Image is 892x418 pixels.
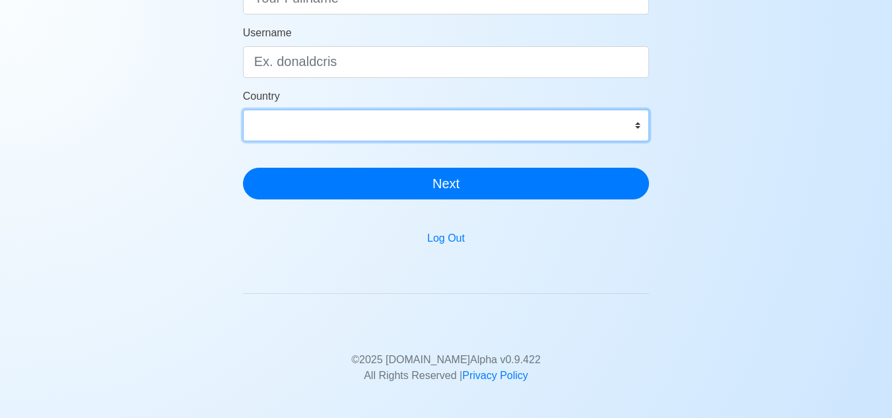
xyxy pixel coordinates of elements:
[419,226,473,251] button: Log Out
[253,336,640,384] p: © 2025 [DOMAIN_NAME] Alpha v 0.9.422 All Rights Reserved |
[243,46,650,78] input: Ex. donaldcris
[243,88,280,104] label: Country
[243,168,650,199] button: Next
[462,370,528,381] a: Privacy Policy
[243,27,292,38] span: Username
